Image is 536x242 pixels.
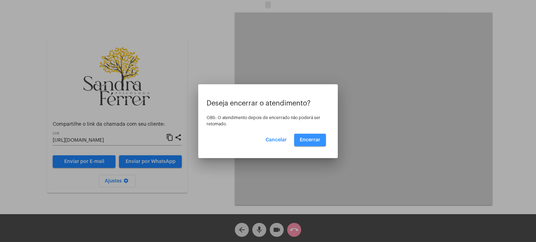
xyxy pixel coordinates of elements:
[266,138,287,142] span: Cancelar
[207,116,320,126] span: OBS: O atendimento depois de encerrado não poderá ser retomado.
[260,134,292,146] button: Cancelar
[294,134,326,146] button: Encerrar
[207,100,329,107] p: Deseja encerrar o atendimento?
[300,138,320,142] span: Encerrar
